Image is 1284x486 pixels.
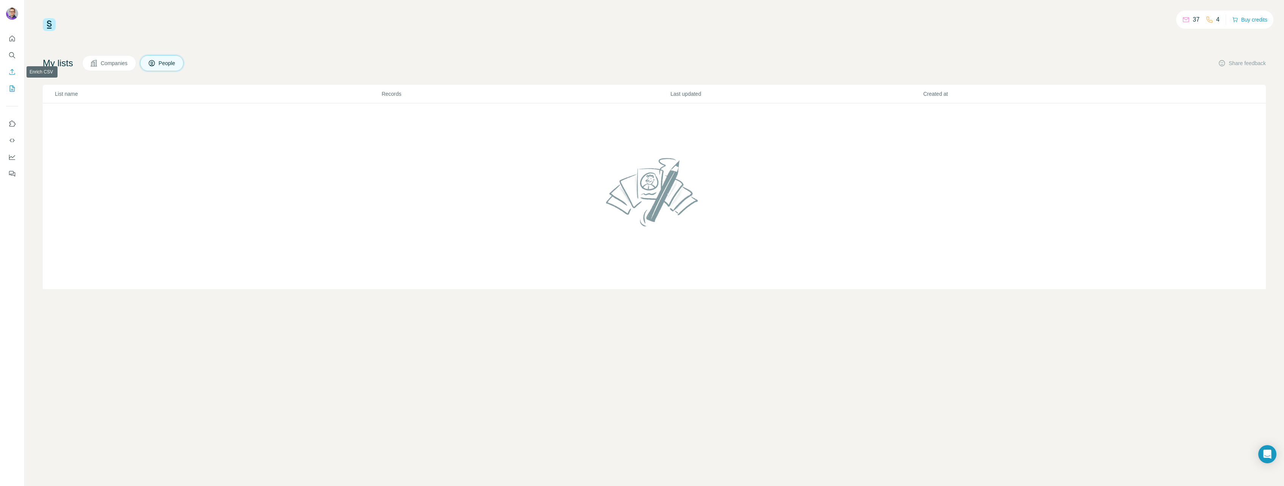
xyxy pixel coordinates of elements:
img: No lists found [603,151,706,232]
p: 37 [1193,15,1200,24]
p: Last updated [670,90,922,98]
span: Companies [101,59,128,67]
button: Share feedback [1218,59,1266,67]
p: Created at [923,90,1175,98]
button: Use Surfe API [6,134,18,147]
img: Surfe Logo [43,18,56,31]
button: Dashboard [6,150,18,164]
p: 4 [1216,15,1220,24]
span: People [159,59,176,67]
img: Avatar [6,8,18,20]
button: Feedback [6,167,18,181]
button: Search [6,48,18,62]
p: List name [55,90,381,98]
p: Records [382,90,670,98]
button: Buy credits [1232,14,1267,25]
button: Use Surfe on LinkedIn [6,117,18,131]
button: Enrich CSV [6,65,18,79]
button: Quick start [6,32,18,45]
div: Open Intercom Messenger [1258,445,1276,463]
button: My lists [6,82,18,95]
h4: My lists [43,57,73,69]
